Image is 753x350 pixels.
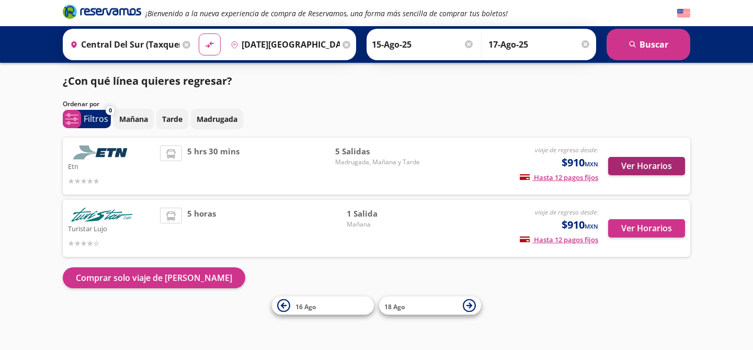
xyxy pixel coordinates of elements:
[347,220,420,229] span: Mañana
[63,99,99,109] p: Ordenar por
[520,235,598,244] span: Hasta 12 pagos fijos
[113,109,154,129] button: Mañana
[520,173,598,182] span: Hasta 12 pagos fijos
[347,208,420,220] span: 1 Salida
[66,31,180,58] input: Buscar Origen
[63,267,245,288] button: Comprar solo viaje de [PERSON_NAME]
[535,145,598,154] em: viaje de regreso desde:
[535,208,598,217] em: viaje de regreso desde:
[197,114,237,125] p: Madrugada
[488,31,591,58] input: Opcional
[109,106,112,115] span: 0
[585,222,598,230] small: MXN
[145,8,508,18] em: ¡Bienvenido a la nueva experiencia de compra de Reservamos, una forma más sencilla de comprar tus...
[63,110,111,128] button: 0Filtros
[608,157,685,175] button: Ver Horarios
[63,4,141,19] i: Brand Logo
[379,297,481,315] button: 18 Ago
[187,208,216,249] span: 5 horas
[187,145,239,187] span: 5 hrs 30 mins
[562,217,598,233] span: $910
[226,31,340,58] input: Buscar Destino
[119,114,148,125] p: Mañana
[384,302,405,311] span: 18 Ago
[63,4,141,22] a: Brand Logo
[68,222,155,234] p: Turistar Lujo
[63,73,232,89] p: ¿Con qué línea quieres regresar?
[677,7,690,20] button: English
[372,31,474,58] input: Elegir Fecha
[335,145,420,157] span: 5 Salidas
[156,109,188,129] button: Tarde
[295,302,316,311] span: 16 Ago
[562,155,598,171] span: $910
[191,109,243,129] button: Madrugada
[272,297,374,315] button: 16 Ago
[162,114,182,125] p: Tarde
[608,219,685,238] button: Ver Horarios
[585,160,598,168] small: MXN
[68,145,136,160] img: Etn
[84,112,108,125] p: Filtros
[335,157,420,167] span: Madrugada, Mañana y Tarde
[68,208,136,222] img: Turistar Lujo
[607,29,690,60] button: Buscar
[68,160,155,172] p: Etn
